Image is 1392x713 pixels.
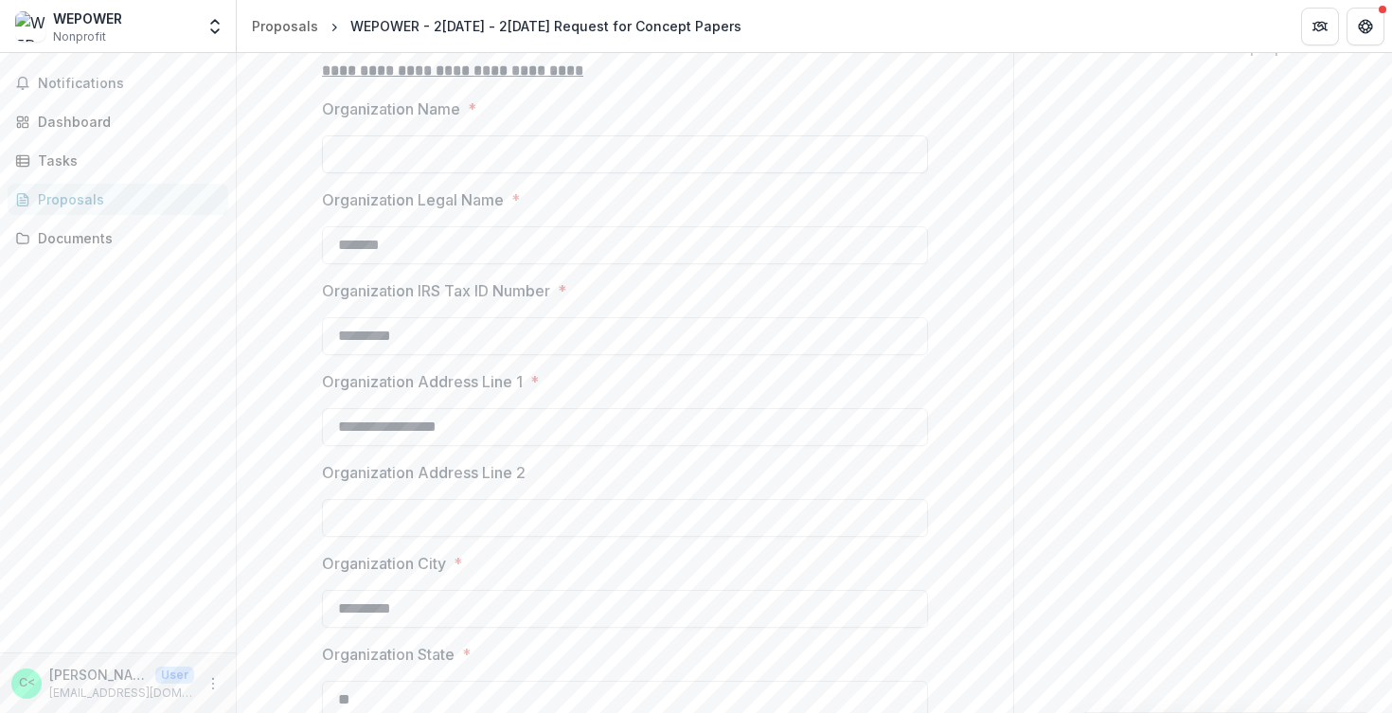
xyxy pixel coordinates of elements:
span: Notifications [38,76,221,92]
div: WEPOWER [53,9,122,28]
div: Proposals [38,189,213,209]
p: Organization Legal Name [322,188,504,211]
div: Proposals [252,16,318,36]
div: Documents [38,228,213,248]
button: Partners [1301,8,1339,45]
p: Organization City [322,552,446,575]
button: More [202,672,224,695]
div: Dashboard [38,112,213,132]
span: Nonprofit [53,28,106,45]
p: [PERSON_NAME] <[EMAIL_ADDRESS][DOMAIN_NAME]> [49,665,148,685]
img: WEPOWER [15,11,45,42]
button: Get Help [1347,8,1384,45]
button: Notifications [8,68,228,98]
p: Organization Address Line 2 [322,461,526,484]
p: Organization IRS Tax ID Number [322,279,550,302]
div: Charli Cooksey <charli@wepowerstl.org> [19,677,35,689]
a: Proposals [244,12,326,40]
div: WEPOWER - 2[DATE] - 2[DATE] Request for Concept Papers [350,16,741,36]
p: Organization Address Line 1 [322,370,523,393]
a: Documents [8,223,228,254]
nav: breadcrumb [244,12,749,40]
a: Dashboard [8,106,228,137]
a: Proposals [8,184,228,215]
p: Organization Name [322,98,460,120]
div: Tasks [38,151,213,170]
button: Open entity switcher [202,8,228,45]
p: [EMAIL_ADDRESS][DOMAIN_NAME] [49,685,194,702]
a: Tasks [8,145,228,176]
p: Organization State [322,643,455,666]
p: User [155,667,194,684]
